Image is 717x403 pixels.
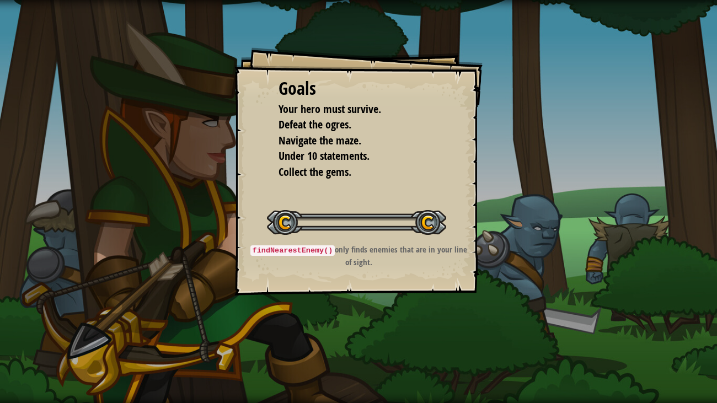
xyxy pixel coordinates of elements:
[248,244,469,268] p: only finds enemies that are in your line of sight.
[279,117,351,132] span: Defeat the ogres.
[279,76,438,101] div: Goals
[265,148,436,164] li: Under 10 statements.
[265,164,436,180] li: Collect the gems.
[279,133,361,148] span: Navigate the maze.
[279,101,381,116] span: Your hero must survive.
[265,117,436,133] li: Defeat the ogres.
[265,101,436,117] li: Your hero must survive.
[279,148,370,163] span: Under 10 statements.
[250,245,335,256] code: findNearestEnemy()
[265,133,436,149] li: Navigate the maze.
[279,164,351,179] span: Collect the gems.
